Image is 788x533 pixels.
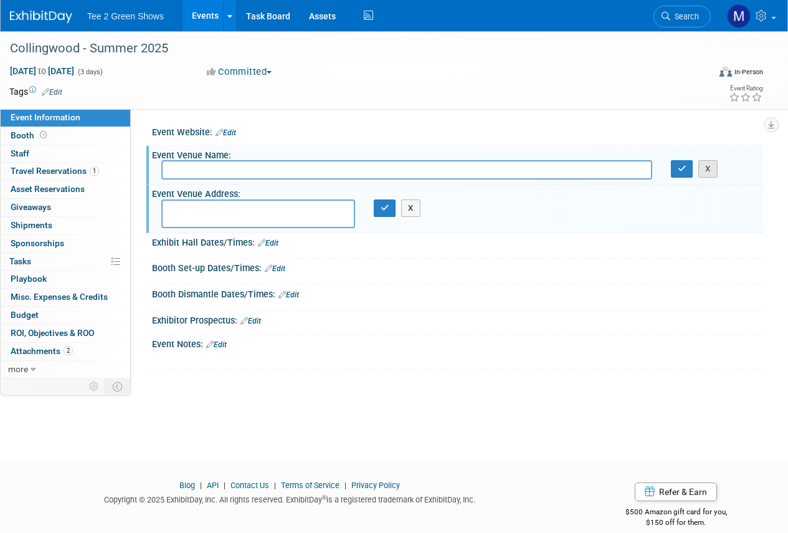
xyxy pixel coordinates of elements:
[87,11,164,21] span: Tee 2 Green Shows
[1,325,130,342] a: ROI, Objectives & ROO
[42,88,62,97] a: Edit
[1,163,130,180] a: Travel Reservations1
[9,491,570,506] div: Copyright © 2025 ExhibitDay, Inc. All rights reserved. ExhibitDay is a registered trademark of Ex...
[589,517,763,528] div: $150 off for them.
[11,166,99,176] span: Travel Reservations
[11,112,80,122] span: Event Information
[9,65,75,77] span: [DATE] [DATE]
[1,109,130,127] a: Event Information
[341,481,349,490] span: |
[1,181,130,198] a: Asset Reservations
[152,185,763,200] div: Event Venue Address:
[11,238,64,248] span: Sponsorships
[698,160,718,178] button: X
[11,310,39,320] span: Budget
[36,66,48,76] span: to
[727,4,751,28] img: Michael Kruger
[635,483,717,501] a: Refer & Earn
[11,274,47,284] span: Playbook
[197,481,205,490] span: |
[322,494,326,501] sup: ®
[90,166,99,176] span: 1
[37,130,49,140] span: Booth not reserved yet
[230,481,269,490] a: Contact Us
[1,235,130,252] a: Sponsorships
[589,499,763,527] div: $500 Amazon gift card for you,
[10,11,72,23] img: ExhibitDay
[258,239,278,247] a: Edit
[11,220,52,230] span: Shipments
[152,233,763,249] div: Exhibit Hall Dates/Times:
[152,335,763,351] div: Event Notes:
[221,481,229,490] span: |
[653,65,763,84] div: Event Format
[11,292,108,302] span: Misc. Expenses & Credits
[1,145,130,163] a: Staff
[11,328,94,338] span: ROI, Objectives & ROO
[11,346,73,356] span: Attachments
[77,68,103,76] span: (3 days)
[719,67,732,77] img: Format-Inperson.png
[207,481,219,490] a: API
[206,340,227,349] a: Edit
[64,346,73,355] span: 2
[271,481,279,490] span: |
[9,85,62,98] td: Tags
[152,259,763,275] div: Booth Set-up Dates/Times:
[1,289,130,306] a: Misc. Expenses & Credits
[11,184,85,194] span: Asset Reservations
[8,364,28,374] span: more
[278,291,299,299] a: Edit
[240,317,261,325] a: Edit
[1,199,130,216] a: Giveaways
[653,6,711,27] a: Search
[1,127,130,145] a: Booth
[11,148,29,158] span: Staff
[1,307,130,324] a: Budget
[1,361,130,378] a: more
[152,123,763,139] div: Event Website:
[152,285,763,301] div: Booth Dismantle Dates/Times:
[351,481,400,490] a: Privacy Policy
[1,271,130,288] a: Playbook
[216,128,236,137] a: Edit
[179,481,195,490] a: Blog
[729,85,762,92] div: Event Rating
[281,481,339,490] a: Terms of Service
[11,202,51,212] span: Giveaways
[152,311,763,327] div: Exhibitor Prospectus:
[11,130,49,140] span: Booth
[1,217,130,234] a: Shipments
[265,264,285,273] a: Edit
[105,378,131,395] td: Toggle Event Tabs
[83,378,105,395] td: Personalize Event Tab Strip
[734,67,763,77] div: In-Person
[202,65,277,79] button: Committed
[401,199,420,217] button: X
[6,37,699,60] div: Collingwood - Summer 2025
[152,146,763,161] div: Event Venue Name:
[1,253,130,271] a: Tasks
[9,256,31,266] span: Tasks
[1,343,130,360] a: Attachments2
[670,12,699,21] span: Search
